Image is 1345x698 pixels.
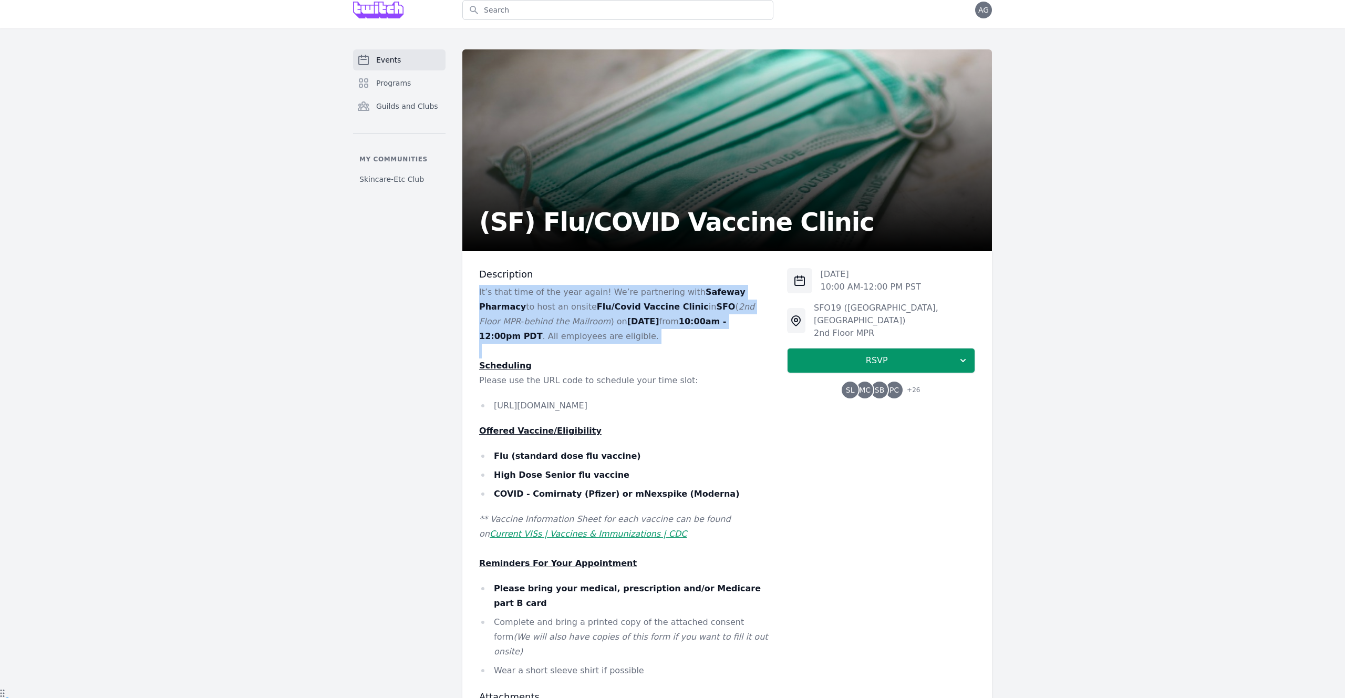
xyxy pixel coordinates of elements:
[353,2,403,18] img: Grove
[490,529,687,539] a: Current VISs | Vaccines & Immunizations | CDC
[494,632,768,656] em: (We will also have copies of this form if you want to fill it out onsite)
[821,281,921,293] p: 10:00 AM - 12:00 PM PST
[479,615,770,659] li: Complete and bring a printed copy of the attached consent form
[479,663,770,678] li: Wear a short sleeve shirt if possible
[494,583,761,608] strong: Please bring your medical, prescription and/or Medicare part B card
[479,398,770,413] li: [URL][DOMAIN_NAME]
[376,78,411,88] span: Programs
[353,170,446,189] a: Skincare-Etc Club
[353,155,446,163] p: My communities
[376,55,401,65] span: Events
[889,386,899,394] span: PC
[796,354,958,367] span: RSVP
[479,373,770,388] p: Please use the URL code to schedule your time slot:
[597,302,709,312] strong: Flu/Covid Vaccine Clinic
[978,6,989,14] span: AG
[494,489,739,499] strong: COVID - Comirnaty (Pfizer) or mNexspike (Moderna)
[479,514,731,539] em: ** Vaccine Information Sheet for each vaccine can be found on
[814,327,975,340] div: 2nd Floor MPR
[359,174,424,184] span: Skincare-Etc Club
[494,451,641,461] strong: Flu (standard dose flu vaccine)
[353,73,446,94] a: Programs
[479,209,874,234] h2: (SF) Flu/COVID Vaccine Clinic
[975,2,992,18] button: AG
[353,49,446,70] a: Events
[479,426,602,436] u: Offered Vaccine/Eligibility
[627,316,659,326] strong: [DATE]
[821,268,921,281] p: [DATE]
[353,49,446,189] nav: Sidebar
[479,287,746,312] strong: Safeway Pharmacy
[479,285,770,344] p: It’s that time of the year again! We’re partnering with to host an onsite in ( - ) on from . All ...
[353,96,446,117] a: Guilds and Clubs
[494,470,629,480] strong: High Dose Senior flu vaccine
[479,558,637,568] u: Reminders For Your Appointment
[524,316,611,326] em: behind the Mailroom
[875,386,885,394] span: SB
[716,302,735,312] strong: SFO
[376,101,438,111] span: Guilds and Clubs
[787,348,975,373] button: RSVP
[846,386,855,394] span: SL
[859,386,871,394] span: MC
[814,302,975,327] div: SFO19 ([GEOGRAPHIC_DATA], [GEOGRAPHIC_DATA])
[479,361,532,371] u: Scheduling
[901,384,920,398] span: + 26
[479,268,770,281] h3: Description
